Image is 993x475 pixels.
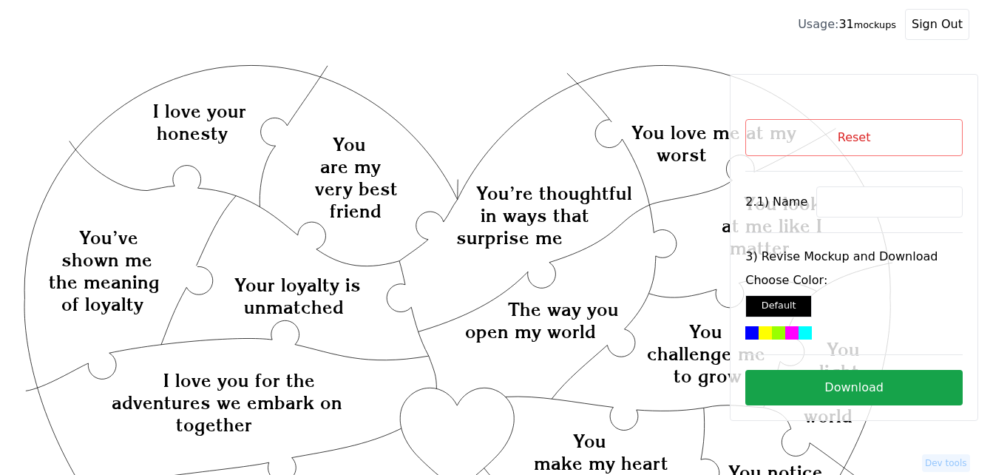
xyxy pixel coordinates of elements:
[674,365,742,388] text: to grow
[647,343,765,365] text: challenge me
[481,204,590,226] text: in ways that
[235,274,362,296] text: Your loyalty is
[112,391,342,414] text: adventures we embark on
[745,370,963,405] button: Download
[798,17,838,31] span: Usage:
[745,193,807,211] label: 2.1) Name
[176,414,252,436] text: together
[49,271,160,293] text: the meaning
[574,430,607,452] text: You
[163,369,315,391] text: I love you for the
[315,178,398,200] text: very best
[466,320,597,343] text: open my world
[456,226,563,249] text: surprise me
[157,122,228,144] text: honesty
[905,9,969,40] button: Sign Out
[534,452,668,474] text: make my heart
[762,300,796,311] small: Default
[61,249,152,271] text: shown me
[330,200,382,222] text: friend
[154,100,247,122] text: I love your
[244,296,344,318] text: unmatched
[657,144,707,166] text: worst
[79,226,138,249] text: You’ve
[854,19,896,30] small: mockups
[509,298,620,320] text: The way you
[689,321,722,343] text: You
[745,272,963,289] label: Choose Color:
[804,405,853,427] text: world
[333,133,366,155] text: You
[476,182,632,204] text: You’re thoughtful
[922,454,970,472] button: Dev tools
[61,293,143,315] text: of loyalty
[722,215,822,237] text: at me like I
[798,16,896,33] div: 31
[631,121,796,144] text: You love me at my
[745,248,963,266] label: 3) Revise Mockup and Download
[745,119,963,156] button: Reset
[320,155,381,178] text: are my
